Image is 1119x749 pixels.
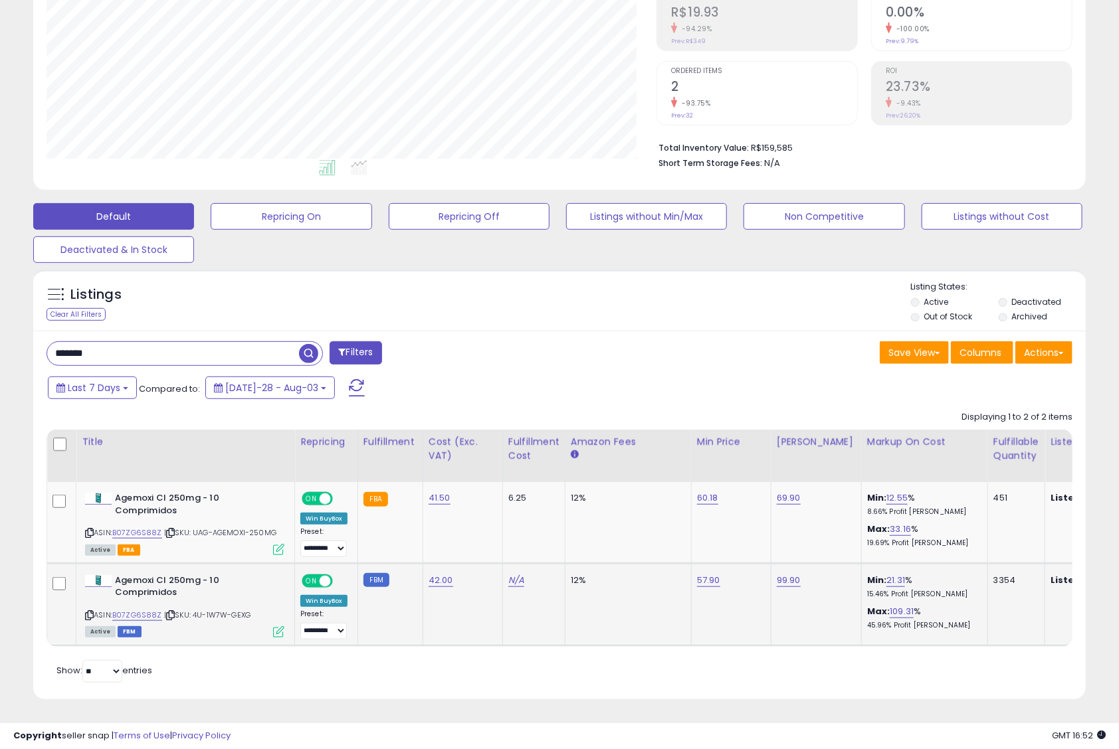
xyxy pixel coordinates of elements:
span: All listings currently available for purchase on Amazon [85,544,116,556]
button: Filters [330,341,381,365]
div: 3354 [993,574,1035,586]
p: 19.69% Profit [PERSON_NAME] [867,539,977,548]
span: OFF [331,493,352,505]
div: ASIN: [85,574,284,636]
small: -93.75% [677,98,711,108]
span: ON [303,493,320,505]
div: % [867,574,977,599]
span: FBA [118,544,140,556]
label: Active [924,296,948,307]
div: Clear All Filters [47,308,106,321]
div: 6.25 [508,492,555,504]
small: Prev: 26.20% [886,112,920,120]
h2: 2 [671,79,857,97]
span: Show: entries [56,664,152,677]
a: 60.18 [697,491,718,505]
p: 45.96% Profit [PERSON_NAME] [867,621,977,630]
div: % [867,523,977,548]
span: ON [303,575,320,586]
a: 33.16 [890,523,911,536]
b: Min: [867,574,887,586]
button: Columns [951,341,1013,364]
th: The percentage added to the cost of goods (COGS) that forms the calculator for Min & Max prices. [861,430,987,482]
a: B07ZG6S88Z [112,527,162,539]
b: Agemoxi Cl 250mg - 10 Comprimidos [115,492,276,520]
a: 57.90 [697,574,720,587]
a: 42.00 [429,574,453,587]
span: N/A [764,157,780,169]
h2: 23.73% [886,79,1072,97]
small: Prev: 9.79% [886,37,918,45]
button: Listings without Min/Max [566,203,727,230]
div: Fulfillable Quantity [993,435,1039,463]
p: 15.46% Profit [PERSON_NAME] [867,590,977,599]
span: Compared to: [139,382,200,395]
small: Prev: 32 [671,112,693,120]
span: Ordered Items [671,68,857,75]
label: Out of Stock [924,311,972,322]
span: OFF [331,575,352,586]
small: -94.29% [677,24,712,34]
button: Actions [1015,341,1072,364]
a: 99.90 [777,574,801,587]
div: Markup on Cost [867,435,982,449]
div: Displaying 1 to 2 of 2 items [962,411,1072,424]
small: FBA [363,492,388,507]
p: 8.66% Profit [PERSON_NAME] [867,507,977,517]
a: 69.90 [777,491,801,505]
small: -9.43% [892,98,921,108]
img: 21YJlXgjXBL._SL40_.jpg [85,493,112,504]
span: All listings currently available for purchase on Amazon [85,626,116,637]
b: Listed Price: [1051,574,1111,586]
span: | SKU: UAG-AGEMOXI-250MG [164,527,276,538]
h5: Listings [70,286,122,304]
button: Listings without Cost [922,203,1082,230]
div: 451 [993,492,1035,504]
h2: 0.00% [886,5,1072,23]
a: B07ZG6S88Z [112,610,162,621]
a: Privacy Policy [172,729,231,742]
button: Repricing Off [389,203,550,230]
button: Save View [880,341,949,364]
span: | SKU: 4U-1W7W-GEXG [164,610,251,620]
strong: Copyright [13,729,62,742]
button: [DATE]-28 - Aug-03 [205,376,335,399]
div: Title [82,435,289,449]
div: Preset: [300,527,348,557]
span: ROI [886,68,1072,75]
button: Last 7 Days [48,376,137,399]
label: Deactivated [1011,296,1061,307]
img: 21YJlXgjXBL._SL40_.jpg [85,575,112,586]
button: Deactivated & In Stock [33,236,194,263]
span: Last 7 Days [68,381,120,394]
button: Non Competitive [744,203,904,230]
b: Max: [867,523,890,535]
button: Default [33,203,194,230]
a: Terms of Use [114,729,170,742]
div: Win BuyBox [300,513,348,525]
div: % [867,606,977,630]
a: 12.55 [886,491,908,505]
b: Min: [867,491,887,504]
h2: R$19.93 [671,5,857,23]
small: FBM [363,573,389,587]
div: % [867,492,977,517]
div: Amazon Fees [571,435,686,449]
div: 12% [571,492,681,504]
b: Agemoxi Cl 250mg - 10 Comprimidos [115,574,276,602]
b: Short Term Storage Fees: [659,157,762,169]
button: Repricing On [211,203,371,230]
b: Max: [867,605,890,618]
a: 21.31 [886,574,905,587]
span: Columns [960,346,1001,359]
span: FBM [118,626,142,637]
span: [DATE]-28 - Aug-03 [225,381,318,394]
span: 2025-08-11 16:52 GMT [1052,729,1106,742]
div: Repricing [300,435,352,449]
div: [PERSON_NAME] [777,435,856,449]
div: Fulfillment Cost [508,435,559,463]
p: Listing States: [911,281,1086,293]
div: Preset: [300,610,348,639]
div: 12% [571,574,681,586]
div: Fulfillment [363,435,417,449]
